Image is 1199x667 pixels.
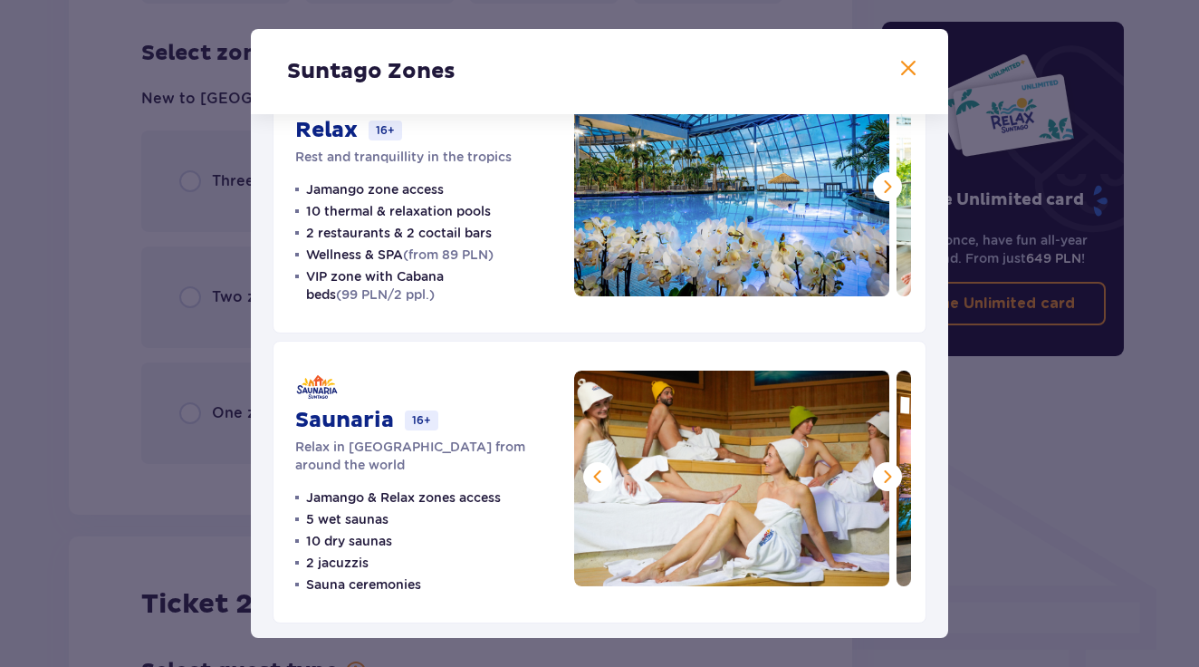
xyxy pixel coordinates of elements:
[295,407,394,434] p: Saunaria
[574,81,889,296] img: Relax
[369,121,402,140] p: 16+
[295,438,552,474] p: Relax in [GEOGRAPHIC_DATA] from around the world
[306,510,388,528] p: 5 wet saunas
[574,371,889,586] img: Saunaria
[295,117,358,144] p: Relax
[405,411,438,430] p: 16+
[306,246,494,264] p: Wellness & SPA
[295,148,512,166] p: Rest and tranquillity in the tropics
[295,371,339,403] img: Saunaria logo
[287,58,456,85] p: Suntago Zones
[306,202,491,220] p: 10 thermal & relaxation pools
[336,287,435,302] span: (99 PLN/2 ppl.)
[403,247,494,262] span: (from 89 PLN)
[306,267,552,304] p: VIP zone with Cabana beds
[306,488,501,507] p: Jamango & Relax zones access
[306,224,492,242] p: 2 restaurants & 2 coctail bars
[306,180,444,198] p: Jamango zone access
